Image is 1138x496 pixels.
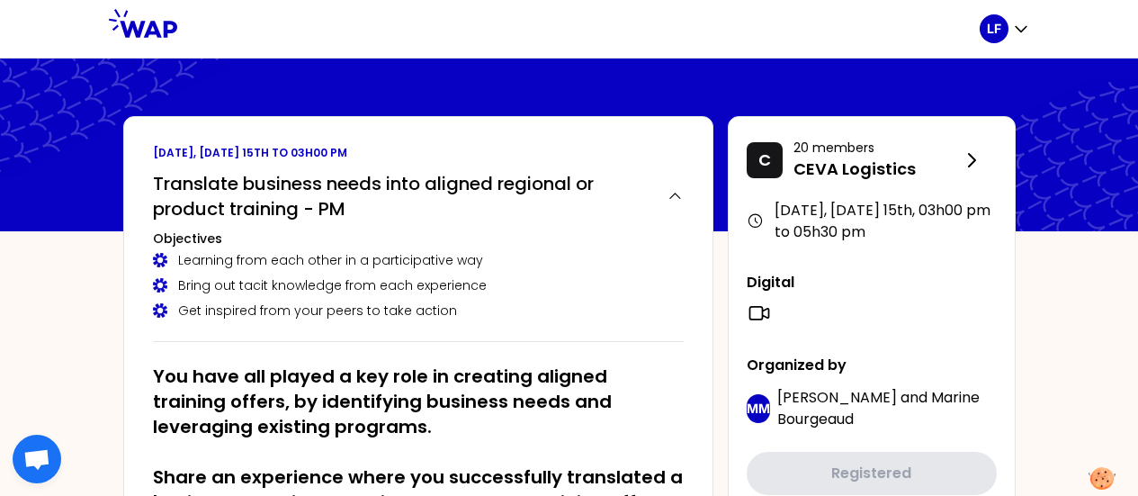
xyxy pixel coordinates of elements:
div: Open chat [13,435,61,483]
p: MM [747,400,770,418]
p: and [777,387,997,430]
button: Translate business needs into aligned regional or product training - PM [153,171,684,221]
p: Organized by [747,355,997,376]
p: CEVA Logistics [793,157,961,182]
div: Bring out tacit knowledge from each experience [153,276,684,294]
button: Registered [747,452,997,495]
div: [DATE], [DATE] 15th , 03h00 pm to 05h30 pm [747,200,997,243]
p: Digital [747,272,997,293]
button: LF [980,14,1030,43]
div: Get inspired from your peers to take action [153,302,684,320]
p: LF [987,20,1001,38]
p: [DATE], [DATE] 15th to 03h00 pm [153,146,684,160]
div: Learning from each other in a participative way [153,251,684,269]
p: C [758,148,771,173]
span: [PERSON_NAME] [777,387,897,408]
h3: Objectives [153,230,684,248]
span: Marine Bourgeaud [777,387,980,429]
h2: Translate business needs into aligned regional or product training - PM [153,171,652,221]
p: 20 members [793,139,961,157]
